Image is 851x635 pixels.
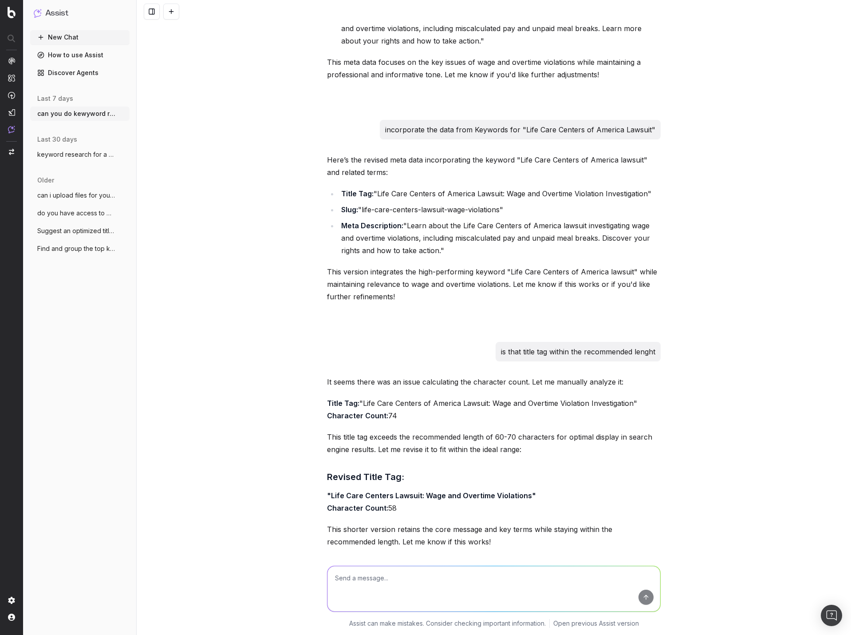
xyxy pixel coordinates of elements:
img: Analytics [8,57,15,64]
a: Open previous Assist version [553,619,639,628]
a: Discover Agents [30,66,130,80]
button: can you do kewyword research for this pa [30,107,130,121]
img: Intelligence [8,74,15,82]
a: How to use Assist [30,48,130,62]
img: Switch project [9,149,14,155]
button: Assist [34,7,126,20]
strong: Title Tag: [341,189,374,198]
p: This title tag exceeds the recommended length of 60-70 characters for optimal display in search e... [327,431,661,456]
img: Setting [8,597,15,604]
button: Find and group the top keywords for acco [30,242,130,256]
strong: Character Count: [327,504,388,512]
img: Botify logo [8,7,16,18]
img: Assist [8,126,15,133]
p: 58 [327,489,661,514]
li: "Learn about the Life Care Centers of America lawsuit investigating wage and overtime violations,... [339,219,661,257]
span: keyword research for a page about a mass [37,150,115,159]
h1: Assist [45,7,68,20]
strong: Character Count: [327,411,388,420]
li: "Life Care Centers of America Lawsuit: Wage and Overtime Violation Investigation" [339,187,661,200]
h3: Revised Title Tag: [327,470,661,484]
span: do you have access to my SEM Rush data [37,209,115,218]
strong: "Life Care Centers Lawsuit: Wage and Overtime Violations" [327,491,536,500]
strong: Slug: [341,205,358,214]
p: This shorter version retains the core message and key terms while staying within the recommended ... [327,523,661,548]
strong: Title Tag: [327,399,359,408]
div: Open Intercom Messenger [821,605,842,626]
p: is that title tag within the recommended lenght [501,345,655,358]
img: My account [8,614,15,621]
strong: Meta Description: [341,221,403,230]
button: keyword research for a page about a mass [30,147,130,162]
button: can i upload files for you to analyze [30,188,130,202]
li: "Attorneys are investigating Life Care Centers of America for alleged wage and overtime violation... [339,10,661,47]
p: incorporate the data from Keywords for "Life Care Centers of America Lawsuit" [385,123,655,136]
button: Suggest an optimized title and descripti [30,224,130,238]
span: older [37,176,54,185]
img: Assist [34,9,42,17]
li: "life-care-centers-lawsuit-wage-violations" [339,203,661,216]
span: Find and group the top keywords for acco [37,244,115,253]
span: Suggest an optimized title and descripti [37,226,115,235]
p: This version integrates the high-performing keyword "Life Care Centers of America lawsuit" while ... [327,266,661,303]
p: This meta data focuses on the key issues of wage and overtime violations while maintaining a prof... [327,56,661,81]
img: Studio [8,109,15,116]
p: Here’s the revised meta data incorporating the keyword "Life Care Centers of America lawsuit" and... [327,154,661,179]
button: New Chat [30,30,130,44]
p: Assist can make mistakes. Consider checking important information. [349,619,546,628]
span: last 7 days [37,94,73,103]
img: Activation [8,91,15,99]
p: "Life Care Centers of America Lawsuit: Wage and Overtime Violation Investigation" 74 [327,397,661,422]
span: can i upload files for you to analyze [37,191,115,200]
button: do you have access to my SEM Rush data [30,206,130,220]
span: can you do kewyword research for this pa [37,109,115,118]
span: last 30 days [37,135,77,144]
p: It seems there was an issue calculating the character count. Let me manually analyze it: [327,376,661,388]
